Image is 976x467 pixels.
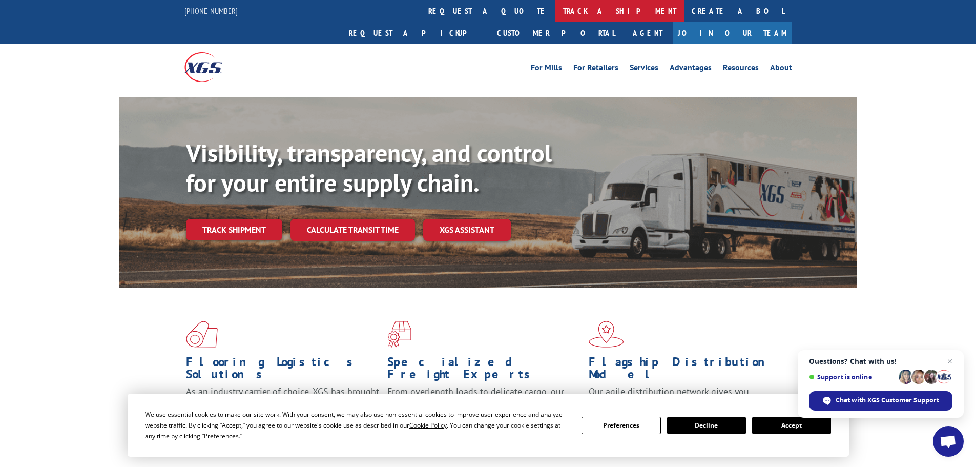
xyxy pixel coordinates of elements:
span: Support is online [809,373,895,381]
button: Decline [667,417,746,434]
span: Preferences [204,432,239,440]
a: Resources [723,64,759,75]
a: For Retailers [573,64,618,75]
b: Visibility, transparency, and control for your entire supply chain. [186,137,552,198]
div: Chat with XGS Customer Support [809,391,952,411]
h1: Flagship Distribution Model [589,356,782,385]
span: Our agile distribution network gives you nationwide inventory management on demand. [589,385,777,410]
a: Customer Portal [489,22,622,44]
img: xgs-icon-total-supply-chain-intelligence-red [186,321,218,348]
div: Cookie Consent Prompt [128,394,849,457]
button: Accept [752,417,831,434]
h1: Specialized Freight Experts [387,356,581,385]
a: XGS ASSISTANT [423,219,511,241]
span: As an industry carrier of choice, XGS has brought innovation and dedication to flooring logistics... [186,385,379,422]
a: For Mills [531,64,562,75]
a: Calculate transit time [290,219,415,241]
span: Questions? Chat with us! [809,357,952,366]
h1: Flooring Logistics Solutions [186,356,380,385]
span: Cookie Policy [409,421,447,430]
a: Request a pickup [341,22,489,44]
p: From overlength loads to delicate cargo, our experienced staff knows the best way to move your fr... [387,385,581,431]
span: Close chat [944,355,956,368]
img: xgs-icon-flagship-distribution-model-red [589,321,624,348]
a: Advantages [670,64,712,75]
img: xgs-icon-focused-on-flooring-red [387,321,411,348]
a: Services [630,64,658,75]
a: About [770,64,792,75]
a: Agent [622,22,673,44]
a: [PHONE_NUMBER] [184,6,238,16]
div: Open chat [933,426,964,457]
div: We use essential cookies to make our site work. With your consent, we may also use non-essential ... [145,409,569,441]
span: Chat with XGS Customer Support [836,396,939,405]
a: Track shipment [186,219,282,240]
a: Join Our Team [673,22,792,44]
button: Preferences [582,417,660,434]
